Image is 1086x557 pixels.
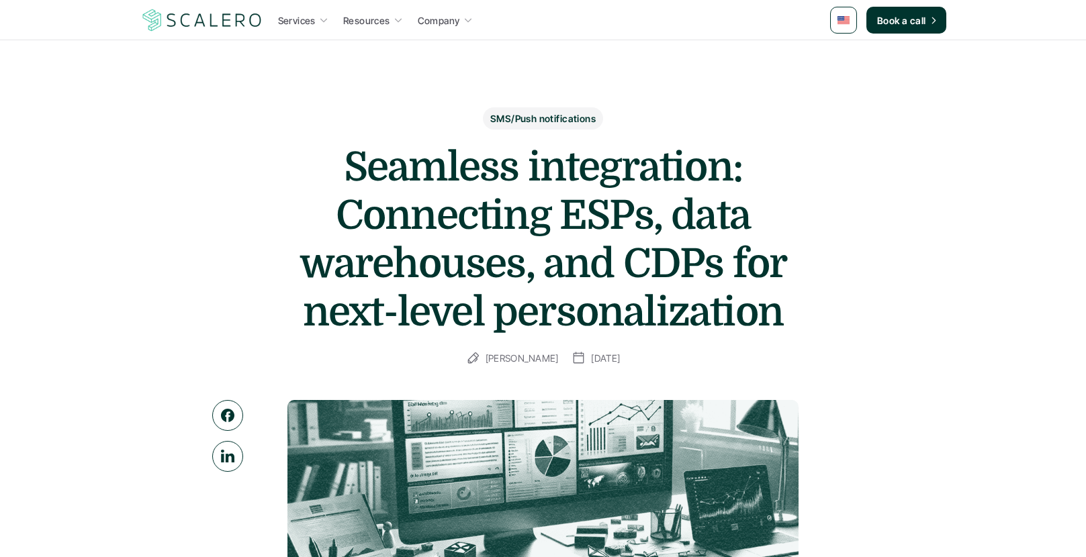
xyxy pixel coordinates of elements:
[877,13,926,28] p: Book a call
[490,111,596,125] p: SMS/Push notifications
[343,13,390,28] p: Resources
[486,350,559,366] p: [PERSON_NAME]
[140,7,264,33] img: Scalero company logo
[591,350,620,366] p: [DATE]
[418,13,460,28] p: Company
[866,7,946,34] a: Book a call
[140,8,264,32] a: Scalero company logo
[275,143,812,336] h1: Seamless integration: Connecting ESPs, data warehouses, and CDPs for next-level personalization
[278,13,316,28] p: Services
